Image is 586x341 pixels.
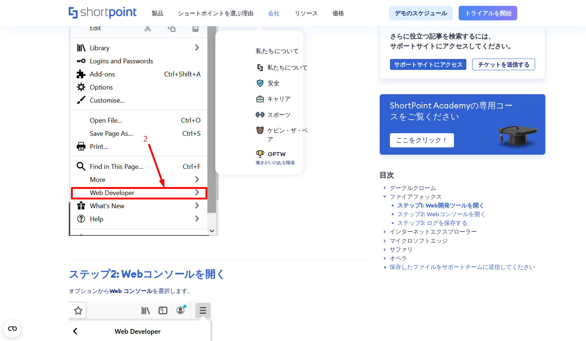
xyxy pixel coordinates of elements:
[390,237,448,244] font: マイクロソフトエッジ
[256,110,291,120] a: スポーツ
[267,111,290,118] font: スポーツ
[395,9,447,17] font: デモのスケジュール
[397,210,486,218] a: ステップ2: Webコンソールを開く
[396,136,448,144] font: ここをクリック！
[390,183,436,192] a: グーグルクローム
[390,192,442,201] a: ファイアフォックス
[261,6,287,20] a: 会社
[550,306,586,341] iframe: チャットウィジェット
[390,100,513,121] font: ShortPoint Academyの専用コースをご覧ください
[267,64,308,71] font: 私たちについて
[390,236,448,245] a: マイクロソフトエッジ
[390,262,535,271] a: 保存したファイルをサポートチームに送信してください
[178,9,254,17] font: ショートポイントを選ぶ理由
[144,6,171,20] a: 製品
[397,219,467,226] font: ステップ3: ログを保存する
[390,184,436,191] font: グーグルクローム
[69,7,137,19] a: 家
[390,32,495,40] font: さらに役立つ記事を検索するには、
[390,227,477,236] a: インターネットエクスプローラー
[390,228,477,235] font: インターネットエクスプローラー
[152,9,163,17] font: 製品
[459,6,517,20] a: トライアルを開始
[325,6,351,20] a: 価格
[69,287,109,294] font: オプションから
[295,9,318,17] font: リソース
[397,201,485,210] a: ステップ1: Web開発ツールを開く
[394,60,462,68] font: サポートサイトにアクセス
[69,267,226,281] font: ステップ2: Webコンソールを開く
[109,287,152,294] font: Web コンソール
[390,254,407,262] font: オペラ
[256,150,295,159] a: GPTW
[472,58,535,70] a: チケットを送信する
[256,94,291,104] a: キャリア
[171,6,261,20] a: ショートポイントを選ぶ理由
[256,126,309,143] a: ケビン・ザ・ベア
[478,60,529,68] font: チケットを送信する
[390,263,535,270] font: 保存したファイルをサポートチームに送信してください
[390,254,407,262] a: オペラ
[152,287,193,294] font: を選択します。
[397,218,467,227] a: ステップ3: ログを保存する
[256,160,295,165] font: 働きがいのある職場
[256,79,279,88] a: 安全
[390,59,466,70] a: サポートサイトにアクセス
[390,193,442,200] font: ファイアフォックス
[267,95,290,102] font: キャリア
[332,9,344,17] font: 価格
[268,150,285,158] font: GPTW
[389,6,453,20] a: デモのスケジュール
[390,133,454,147] a: ここをクリック！
[267,127,308,143] font: ケビン・ザ・ベア
[397,210,486,218] font: ステップ2: Webコンソールを開く
[379,170,394,179] font: 目次
[390,245,413,254] a: サファリ
[287,6,325,20] a: リソース
[256,47,299,55] font: 私たちについて
[465,9,511,17] font: トライアルを開始
[4,320,21,337] button: CMPウィジェットを開く
[390,42,514,50] font: サポートサイトにアクセスしてください。
[256,63,308,73] a: 私たちについて
[268,79,279,87] font: 安全
[268,9,280,17] font: 会社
